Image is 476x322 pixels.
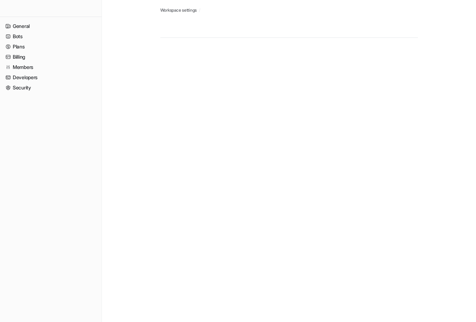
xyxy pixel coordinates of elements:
[3,52,99,62] a: Billing
[3,31,99,41] a: Bots
[160,7,197,13] a: Workspace settings
[199,7,200,13] span: /
[3,83,99,93] a: Security
[3,21,99,31] a: General
[3,42,99,52] a: Plans
[3,62,99,72] a: Members
[3,72,99,82] a: Developers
